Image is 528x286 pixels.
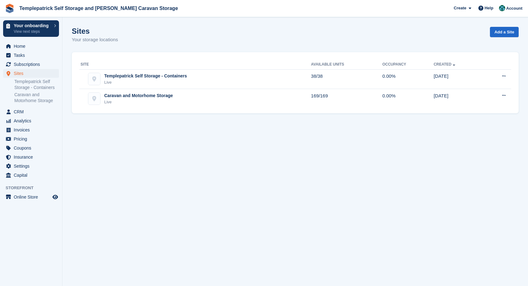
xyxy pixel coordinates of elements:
[14,144,51,152] span: Coupons
[17,3,180,13] a: Templepatrick Self Storage and [PERSON_NAME] Caravan Storage
[14,92,59,104] a: Caravan and Motorhome Storage
[3,153,59,161] a: menu
[72,27,118,35] h1: Sites
[14,126,51,134] span: Invoices
[51,193,59,201] a: Preview store
[104,99,173,105] div: Live
[3,162,59,170] a: menu
[14,79,59,91] a: Templepatrick Self Storage - Containers
[382,89,434,108] td: 0.00%
[14,171,51,180] span: Capital
[454,5,466,11] span: Create
[3,135,59,143] a: menu
[506,5,522,12] span: Account
[14,107,51,116] span: CRM
[14,116,51,125] span: Analytics
[14,23,51,28] p: Your onboarding
[88,73,100,85] img: Templepatrick Self Storage - Containers site image placeholder
[14,51,51,60] span: Tasks
[3,193,59,201] a: menu
[3,20,59,37] a: Your onboarding View next steps
[434,62,457,67] a: Created
[3,51,59,60] a: menu
[14,135,51,143] span: Pricing
[311,89,383,108] td: 169/169
[14,153,51,161] span: Insurance
[434,69,483,89] td: [DATE]
[88,93,100,105] img: Caravan and Motorhome Storage site image placeholder
[485,5,493,11] span: Help
[3,126,59,134] a: menu
[311,60,383,70] th: Available Units
[5,4,14,13] img: stora-icon-8386f47178a22dfd0bd8f6a31ec36ba5ce8667c1dd55bd0f319d3a0aa187defe.svg
[434,89,483,108] td: [DATE]
[104,79,187,86] div: Live
[104,73,187,79] div: Templepatrick Self Storage - Containers
[3,171,59,180] a: menu
[382,60,434,70] th: Occupancy
[3,116,59,125] a: menu
[14,42,51,51] span: Home
[3,42,59,51] a: menu
[6,185,62,191] span: Storefront
[3,107,59,116] a: menu
[14,29,51,34] p: View next steps
[14,69,51,78] span: Sites
[104,92,173,99] div: Caravan and Motorhome Storage
[3,144,59,152] a: menu
[72,36,118,43] p: Your storage locations
[311,69,383,89] td: 38/38
[3,60,59,69] a: menu
[79,60,311,70] th: Site
[490,27,519,37] a: Add a Site
[14,60,51,69] span: Subscriptions
[3,69,59,78] a: menu
[499,5,505,11] img: Gareth Hagan
[382,69,434,89] td: 0.00%
[14,193,51,201] span: Online Store
[14,162,51,170] span: Settings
